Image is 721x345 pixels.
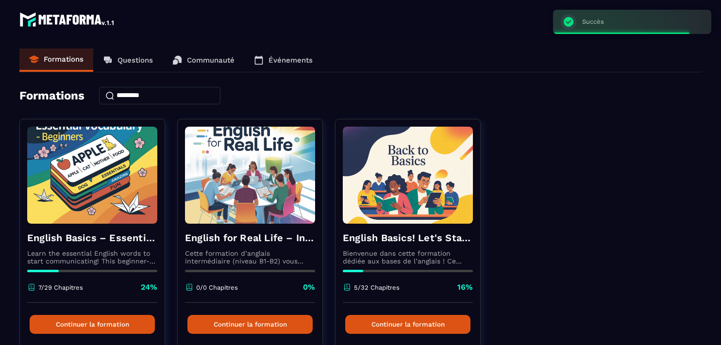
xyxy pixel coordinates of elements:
[187,56,235,65] p: Communauté
[343,249,473,265] p: Bienvenue dans cette formation dédiée aux bases de l’anglais ! Ce module a été conçu pour les déb...
[27,127,157,224] img: formation-background
[343,231,473,245] h4: English Basics! Let's Start English.
[343,127,473,224] img: formation-background
[19,89,84,102] h4: Formations
[163,49,244,72] a: Communauté
[27,249,157,265] p: Learn the essential English words to start communicating! This beginner-friendly course will help...
[141,282,157,293] p: 24%
[185,231,315,245] h4: English for Real Life – Intermediate Level
[117,56,153,65] p: Questions
[27,231,157,245] h4: English Basics – Essential Vocabulary for Beginners
[19,49,93,72] a: Formations
[345,315,470,334] button: Continuer la formation
[187,315,313,334] button: Continuer la formation
[268,56,313,65] p: Événements
[457,282,473,293] p: 16%
[303,282,315,293] p: 0%
[185,249,315,265] p: Cette formation d’anglais intermédiaire (niveau B1-B2) vous aidera à renforcer votre grammaire, e...
[354,284,400,291] p: 5/32 Chapitres
[30,315,155,334] button: Continuer la formation
[19,10,116,29] img: logo
[93,49,163,72] a: Questions
[196,284,238,291] p: 0/0 Chapitres
[244,49,322,72] a: Événements
[44,55,84,64] p: Formations
[185,127,315,224] img: formation-background
[38,284,83,291] p: 7/29 Chapitres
